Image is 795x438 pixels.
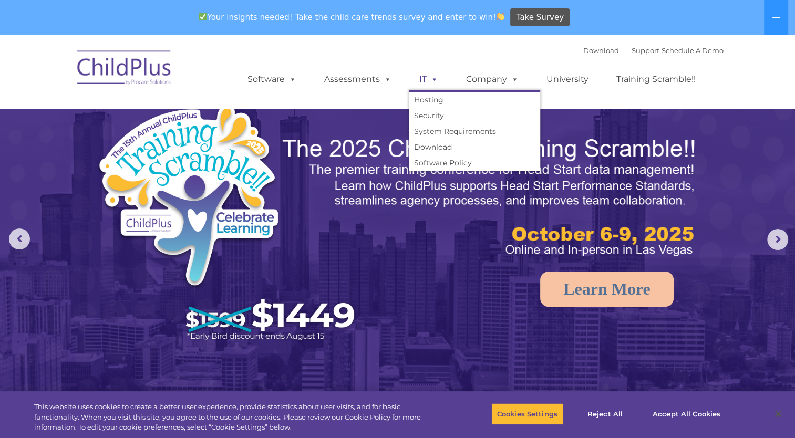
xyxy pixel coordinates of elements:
[510,8,570,27] a: Take Survey
[409,123,540,139] a: System Requirements
[409,155,540,171] a: Software Policy
[606,69,706,90] a: Training Scramble!!
[583,46,724,55] font: |
[536,69,599,90] a: University
[146,112,191,120] span: Phone number
[540,272,674,307] a: Learn More
[491,403,563,425] button: Cookies Settings
[409,108,540,123] a: Security
[517,8,564,27] span: Take Survey
[237,69,307,90] a: Software
[194,7,509,27] span: Your insights needed! Take the child care trends survey and enter to win!
[34,402,437,433] div: This website uses cookies to create a better user experience, provide statistics about user visit...
[146,69,178,77] span: Last name
[409,92,540,108] a: Hosting
[409,69,449,90] a: IT
[662,46,724,55] a: Schedule A Demo
[632,46,659,55] a: Support
[767,402,790,425] button: Close
[572,403,638,425] button: Reject All
[409,139,540,155] a: Download
[497,13,504,20] img: 👏
[583,46,619,55] a: Download
[199,13,207,20] img: ✅
[72,43,177,96] img: ChildPlus by Procare Solutions
[314,69,402,90] a: Assessments
[456,69,529,90] a: Company
[647,403,726,425] button: Accept All Cookies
